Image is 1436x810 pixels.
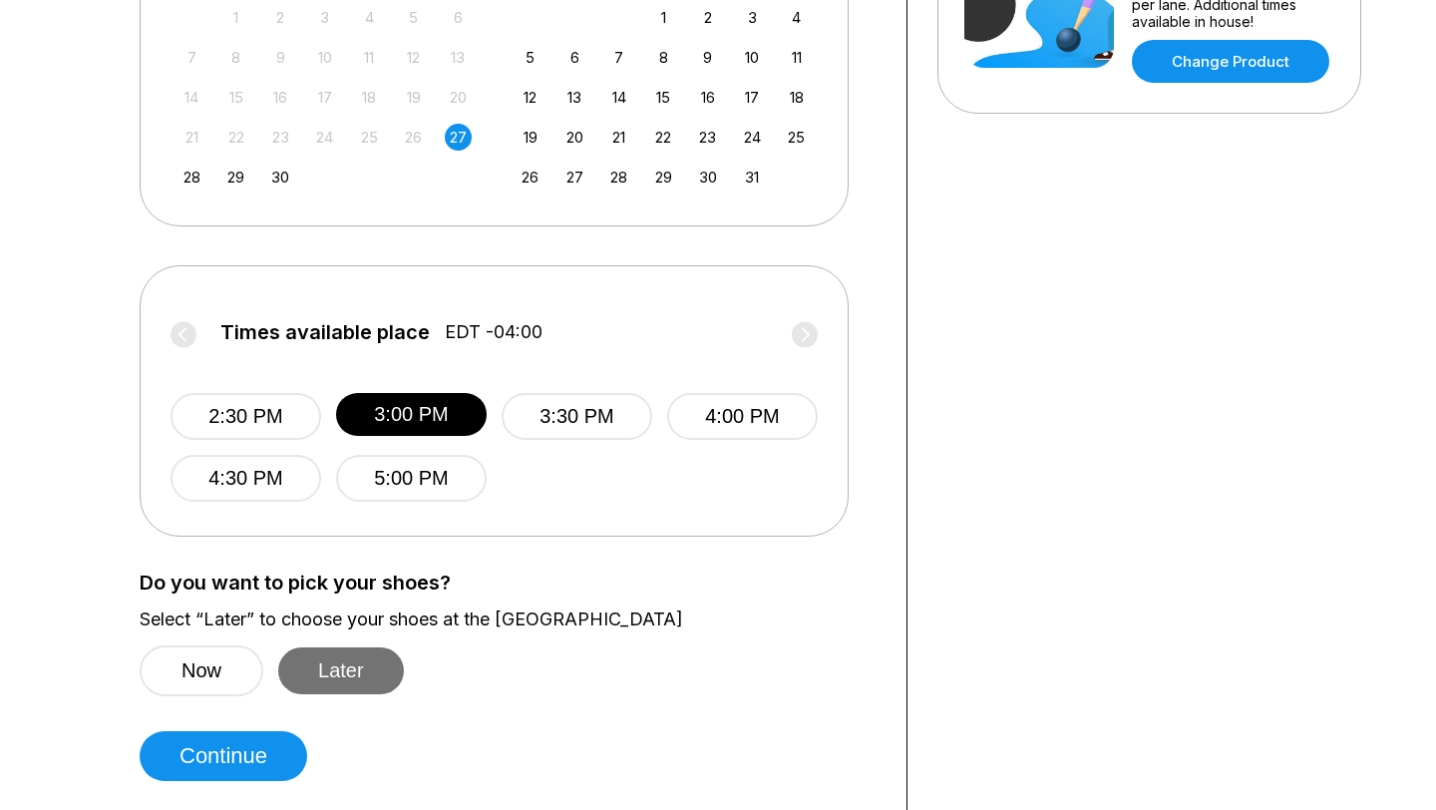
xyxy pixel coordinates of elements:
button: 3:30 PM [502,393,652,440]
div: Not available Friday, September 12th, 2025 [400,44,427,71]
div: Not available Wednesday, September 24th, 2025 [311,124,338,151]
div: Choose Saturday, October 25th, 2025 [783,124,810,151]
label: Select “Later” to choose your shoes at the [GEOGRAPHIC_DATA] [140,608,877,630]
a: Change Product [1132,40,1329,83]
div: Choose Tuesday, October 21st, 2025 [605,124,632,151]
div: Choose Sunday, October 19th, 2025 [517,124,543,151]
div: Not available Monday, September 8th, 2025 [222,44,249,71]
div: Choose Saturday, October 18th, 2025 [783,84,810,111]
div: Not available Tuesday, September 16th, 2025 [267,84,294,111]
div: Choose Wednesday, October 22nd, 2025 [650,124,677,151]
button: 4:30 PM [171,455,321,502]
div: Choose Thursday, October 2nd, 2025 [694,4,721,31]
div: Not available Wednesday, September 3rd, 2025 [311,4,338,31]
div: Choose Monday, October 13th, 2025 [561,84,588,111]
button: 3:00 PM [336,393,487,436]
div: Not available Saturday, September 20th, 2025 [445,84,472,111]
div: Choose Friday, October 24th, 2025 [739,124,766,151]
label: Do you want to pick your shoes? [140,572,877,594]
div: Choose Tuesday, October 7th, 2025 [605,44,632,71]
div: Choose Tuesday, October 14th, 2025 [605,84,632,111]
div: Choose Friday, October 31st, 2025 [739,164,766,191]
div: Choose Wednesday, October 8th, 2025 [650,44,677,71]
div: Choose Wednesday, October 1st, 2025 [650,4,677,31]
div: Not available Monday, September 22nd, 2025 [222,124,249,151]
div: Choose Sunday, October 5th, 2025 [517,44,543,71]
div: Choose Friday, October 10th, 2025 [739,44,766,71]
button: Continue [140,731,307,781]
div: Choose Thursday, October 9th, 2025 [694,44,721,71]
span: EDT -04:00 [445,321,542,343]
span: Times available place [220,321,430,343]
div: Choose Wednesday, October 15th, 2025 [650,84,677,111]
button: 2:30 PM [171,393,321,440]
div: month 2025-10 [515,2,814,191]
div: Not available Monday, September 15th, 2025 [222,84,249,111]
button: 5:00 PM [336,455,487,502]
div: Choose Tuesday, October 28th, 2025 [605,164,632,191]
div: Choose Sunday, September 28th, 2025 [179,164,205,191]
div: Choose Thursday, October 23rd, 2025 [694,124,721,151]
div: Choose Friday, October 17th, 2025 [739,84,766,111]
div: Choose Sunday, October 12th, 2025 [517,84,543,111]
div: Not available Friday, September 19th, 2025 [400,84,427,111]
div: Choose Sunday, October 26th, 2025 [517,164,543,191]
div: Not available Wednesday, September 10th, 2025 [311,44,338,71]
div: Not available Friday, September 5th, 2025 [400,4,427,31]
div: Choose Wednesday, October 29th, 2025 [650,164,677,191]
div: Not available Sunday, September 21st, 2025 [179,124,205,151]
div: Choose Monday, October 27th, 2025 [561,164,588,191]
div: Choose Saturday, October 11th, 2025 [783,44,810,71]
div: Not available Thursday, September 25th, 2025 [356,124,383,151]
div: Not available Thursday, September 11th, 2025 [356,44,383,71]
button: Later [278,647,404,694]
div: Not available Tuesday, September 9th, 2025 [267,44,294,71]
button: Now [140,645,263,696]
div: Not available Sunday, September 14th, 2025 [179,84,205,111]
div: Not available Friday, September 26th, 2025 [400,124,427,151]
div: Choose Monday, October 6th, 2025 [561,44,588,71]
div: Not available Thursday, September 18th, 2025 [356,84,383,111]
div: Not available Saturday, September 13th, 2025 [445,44,472,71]
div: Not available Sunday, September 7th, 2025 [179,44,205,71]
div: Not available Tuesday, September 23rd, 2025 [267,124,294,151]
div: Choose Friday, October 3rd, 2025 [739,4,766,31]
div: Not available Thursday, September 4th, 2025 [356,4,383,31]
button: 4:00 PM [667,393,818,440]
div: month 2025-09 [176,2,475,191]
div: Choose Monday, September 29th, 2025 [222,164,249,191]
div: Not available Monday, September 1st, 2025 [222,4,249,31]
div: Choose Monday, October 20th, 2025 [561,124,588,151]
div: Choose Saturday, October 4th, 2025 [783,4,810,31]
div: Not available Tuesday, September 2nd, 2025 [267,4,294,31]
div: Choose Tuesday, September 30th, 2025 [267,164,294,191]
div: Choose Saturday, September 27th, 2025 [445,124,472,151]
div: Not available Saturday, September 6th, 2025 [445,4,472,31]
div: Choose Thursday, October 30th, 2025 [694,164,721,191]
div: Not available Wednesday, September 17th, 2025 [311,84,338,111]
div: Choose Thursday, October 16th, 2025 [694,84,721,111]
